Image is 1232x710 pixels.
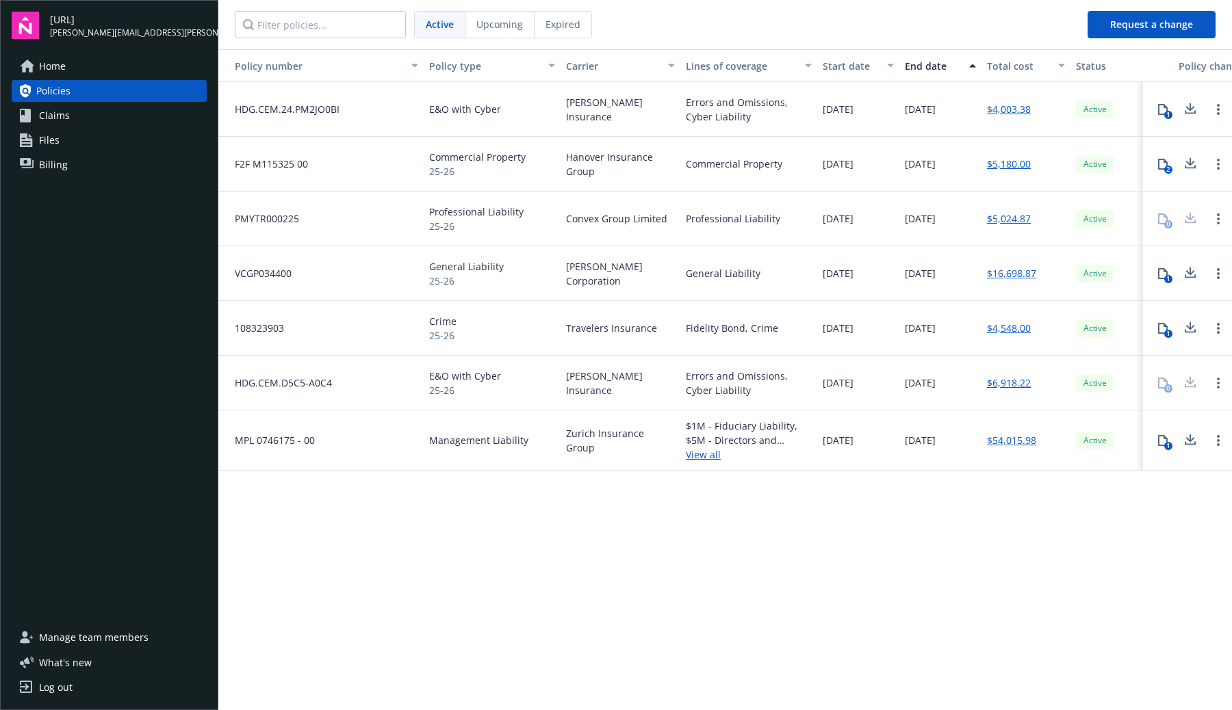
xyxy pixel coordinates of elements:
[224,59,403,73] div: Toggle SortBy
[1149,260,1177,287] button: 1
[1081,322,1109,334] span: Active
[823,266,854,280] span: [DATE]
[1210,101,1227,118] a: Open options
[546,17,580,31] span: Expired
[12,55,207,77] a: Home
[686,447,812,462] a: View all
[1076,59,1168,73] div: Status
[1210,375,1227,391] a: Open options
[1070,49,1173,82] button: Status
[981,49,1070,82] button: Total cost
[12,627,207,648] a: Manage team members
[817,49,899,82] button: Start date
[1088,11,1216,38] button: Request a change
[224,433,315,447] span: MPL 0746175 - 00
[224,59,403,73] div: Policy number
[987,321,1031,335] a: $4,548.00
[823,433,854,447] span: [DATE]
[1081,213,1109,225] span: Active
[476,17,523,31] span: Upcoming
[686,266,760,280] div: General Liability
[39,105,70,127] span: Claims
[905,266,936,280] span: [DATE]
[566,150,675,179] span: Hanover Insurance Group
[1164,275,1172,283] div: 1
[1081,103,1109,116] span: Active
[566,95,675,124] span: [PERSON_NAME] Insurance
[823,321,854,335] span: [DATE]
[686,369,812,397] div: Errors and Omissions, Cyber Liability
[224,157,308,171] span: F2F M115325 00
[987,266,1036,280] a: $16,698.87
[905,433,936,447] span: [DATE]
[987,59,1050,73] div: Total cost
[1210,320,1227,337] a: Open options
[429,205,524,219] span: Professional Liability
[50,27,207,39] span: [PERSON_NAME][EMAIL_ADDRESS][PERSON_NAME]
[429,259,504,274] span: General Liability
[987,157,1031,171] a: $5,180.00
[905,321,936,335] span: [DATE]
[905,376,936,390] span: [DATE]
[224,102,339,116] span: HDG.CEM.24.PM2JO0BI
[823,59,879,73] div: Start date
[224,321,284,335] span: 108323903
[1149,427,1177,454] button: 1
[50,12,207,39] button: [URL][PERSON_NAME][EMAIL_ADDRESS][PERSON_NAME]
[429,369,501,383] span: E&O with Cyber
[36,80,70,102] span: Policies
[566,426,675,455] span: Zurich Insurance Group
[12,105,207,127] a: Claims
[686,95,812,124] div: Errors and Omissions, Cyber Liability
[39,676,73,698] div: Log out
[566,369,675,397] span: [PERSON_NAME] Insurance
[429,328,457,343] span: 25-26
[1149,315,1177,342] button: 1
[905,59,961,73] div: End date
[1210,265,1227,282] a: Open options
[566,259,675,288] span: [PERSON_NAME] Corporation
[823,157,854,171] span: [DATE]
[1164,166,1172,174] div: 2
[905,157,936,171] span: [DATE]
[987,376,1031,390] a: $6,918.22
[1164,111,1172,119] div: 1
[905,211,936,226] span: [DATE]
[12,154,207,176] a: Billing
[235,11,406,38] input: Filter policies...
[1149,96,1177,123] button: 1
[1081,158,1109,170] span: Active
[429,150,526,164] span: Commercial Property
[429,433,528,447] span: Management Liability
[987,102,1031,116] a: $4,003.38
[12,655,114,670] button: What's new
[987,211,1031,226] a: $5,024.87
[429,383,501,397] span: 25-26
[429,102,501,116] span: E&O with Cyber
[39,129,60,151] span: Files
[686,321,778,335] div: Fidelity Bond, Crime
[1081,377,1109,389] span: Active
[566,321,657,335] span: Travelers Insurance
[1081,434,1109,447] span: Active
[823,376,854,390] span: [DATE]
[39,55,66,77] span: Home
[12,12,39,39] img: navigator-logo.svg
[686,419,812,447] div: $1M - Fiduciary Liability, $5M - Directors and Officers, $3M - Employment Practices Liability
[424,49,561,82] button: Policy type
[1081,267,1109,280] span: Active
[899,49,981,82] button: End date
[561,49,680,82] button: Carrier
[429,274,504,288] span: 25-26
[39,655,92,670] span: What ' s new
[1164,330,1172,338] div: 1
[686,59,797,73] div: Lines of coverage
[39,154,68,176] span: Billing
[12,129,207,151] a: Files
[1149,150,1177,178] button: 2
[1210,156,1227,172] a: Open options
[905,102,936,116] span: [DATE]
[566,59,660,73] div: Carrier
[566,211,667,226] span: Convex Group Limited
[686,211,780,226] div: Professional Liability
